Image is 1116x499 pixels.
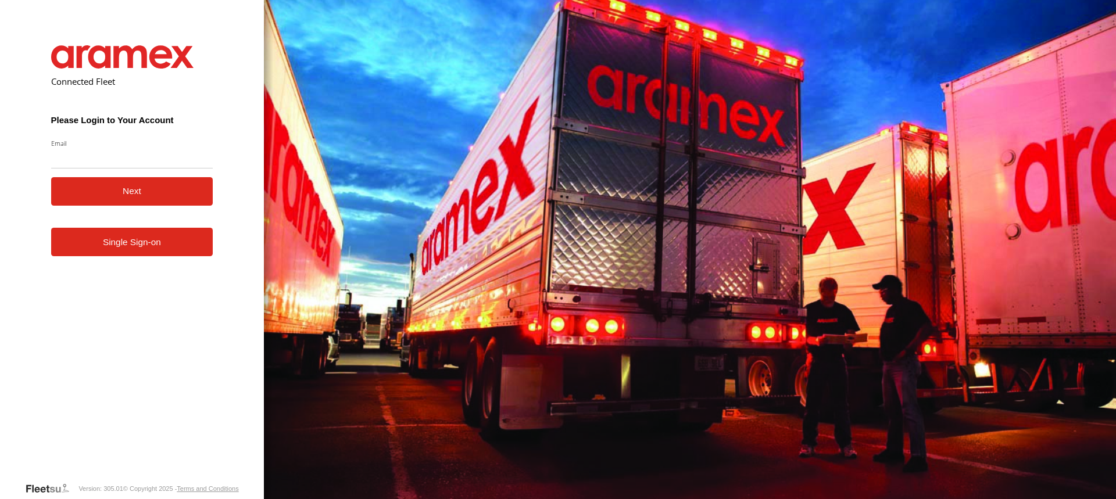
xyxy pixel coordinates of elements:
img: Aramex [51,45,194,69]
a: Terms and Conditions [177,485,238,492]
a: Single Sign-on [51,228,213,256]
a: Visit our Website [25,483,78,494]
label: Email [51,139,213,148]
div: © Copyright 2025 - [123,485,239,492]
button: Next [51,177,213,206]
h2: Connected Fleet [51,76,213,87]
h3: Please Login to Your Account [51,115,213,125]
div: Version: 305.01 [78,485,123,492]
